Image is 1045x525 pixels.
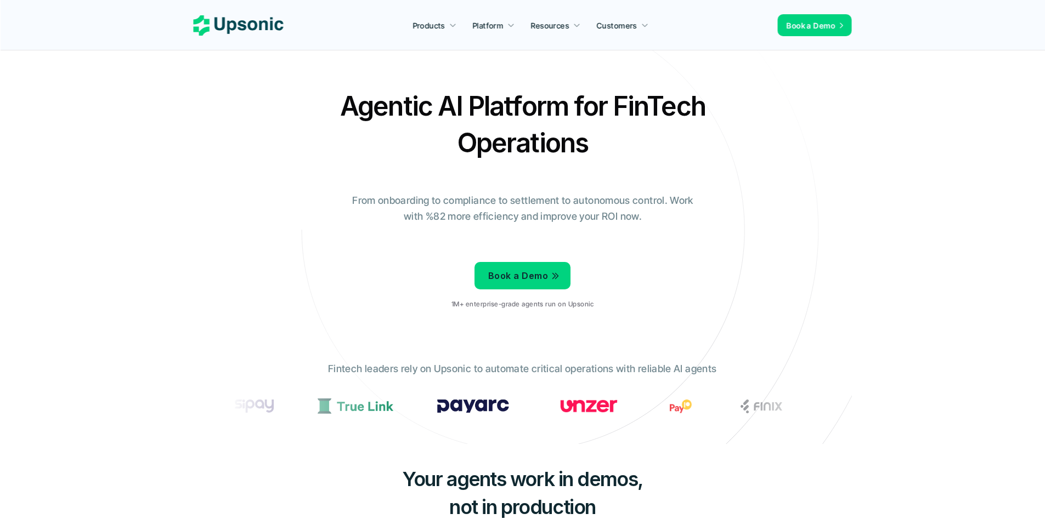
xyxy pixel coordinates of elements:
[328,361,716,377] p: Fintech leaders rely on Upsonic to automate critical operations with reliable AI agents
[344,193,701,225] p: From onboarding to compliance to settlement to autonomous control. Work with %82 more efficiency ...
[331,88,715,161] h2: Agentic AI Platform for FinTech Operations
[406,15,463,35] a: Products
[488,270,548,281] span: Book a Demo
[475,262,570,289] a: Book a Demo
[597,20,637,31] p: Customers
[449,495,596,519] span: not in production
[402,467,643,491] span: Your agents work in demos,
[451,300,594,308] p: 1M+ enterprise-grade agents run on Upsonic
[472,20,503,31] p: Platform
[531,20,569,31] p: Resources
[787,21,835,30] span: Book a Demo
[778,14,852,36] a: Book a Demo
[413,20,445,31] p: Products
